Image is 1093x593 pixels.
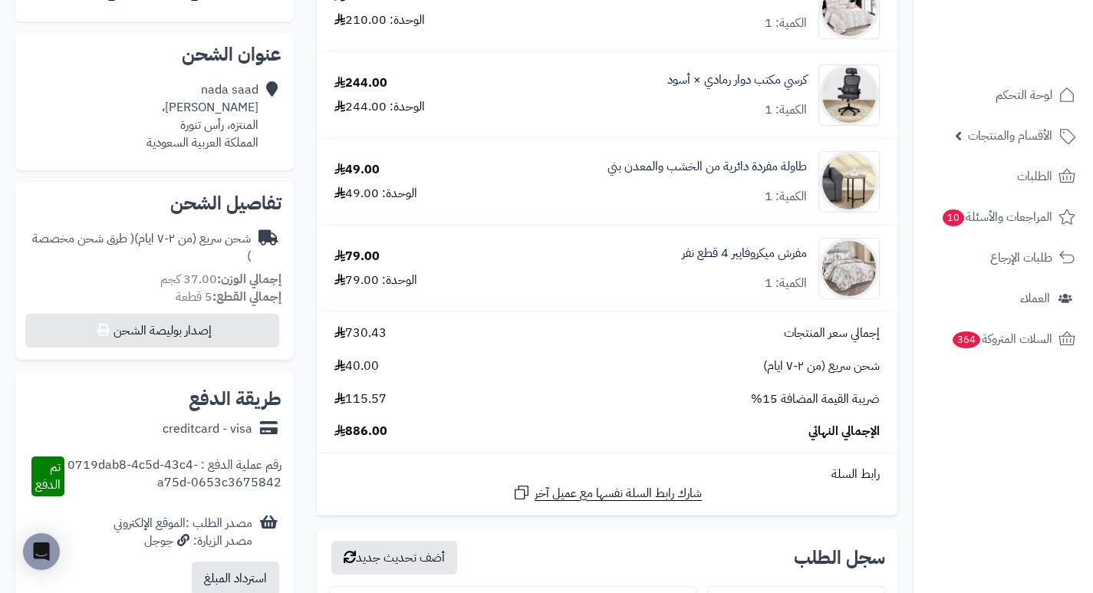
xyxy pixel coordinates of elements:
[334,74,387,92] div: 244.00
[763,357,880,375] span: شحن سريع (من ٢-٧ ايام)
[28,45,281,64] h2: عنوان الشحن
[334,357,379,375] span: 40.00
[23,533,60,570] div: Open Intercom Messenger
[189,390,281,408] h2: طريقة الدفع
[1017,166,1052,187] span: الطلبات
[923,280,1084,317] a: العملاء
[334,248,380,265] div: 79.00
[968,125,1052,147] span: الأقسام والمنتجات
[941,206,1052,228] span: المراجعات والأسئلة
[334,161,380,179] div: 49.00
[334,185,417,203] div: الوحدة: 49.00
[334,272,417,289] div: الوحدة: 79.00
[923,77,1084,114] a: لوحة التحكم
[28,194,281,212] h2: تفاصيل الشحن
[512,483,702,502] a: شارك رابط السلة نفسها مع عميل آخر
[323,466,891,483] div: رابط السلة
[819,64,879,126] img: 1747292629-1-90x90.jpg
[35,458,61,494] span: تم الدفع
[25,314,279,348] button: إصدار بوليصة الشحن
[1020,288,1050,309] span: العملاء
[163,420,252,438] div: creditcard - visa
[990,247,1052,268] span: طلبات الإرجاع
[808,423,880,440] span: الإجمالي النهائي
[535,485,702,502] span: شارك رابط السلة نفسها مع عميل آخر
[114,515,252,550] div: مصدر الطلب :الموقع الإلكتروني
[951,328,1052,350] span: السلات المتروكة
[923,199,1084,236] a: المراجعات والأسئلة10
[160,270,281,288] small: 37.00 كجم
[176,288,281,306] small: 5 قطعة
[334,12,425,29] div: الوحدة: 210.00
[217,270,281,288] strong: إجمالي الوزن:
[334,98,425,116] div: الوحدة: 244.00
[943,209,964,226] span: 10
[819,151,879,212] img: 1750072967-1-90x90.jpg
[682,245,807,262] a: مفرش ميكروفايبر 4 قطع نفر
[334,423,387,440] span: 886.00
[923,321,1084,357] a: السلات المتروكة364
[212,288,281,306] strong: إجمالي القطع:
[114,532,252,550] div: مصدر الزيارة: جوجل
[28,230,251,265] div: شحن سريع (من ٢-٧ ايام)
[765,101,807,119] div: الكمية: 1
[794,549,885,567] h3: سجل الطلب
[996,84,1052,106] span: لوحة التحكم
[784,325,880,342] span: إجمالي سعر المنتجات
[32,229,251,265] span: ( طرق شحن مخصصة )
[923,239,1084,276] a: طلبات الإرجاع
[667,71,807,89] a: كرسي مكتب دوار رمادي × أسود
[331,541,457,575] button: أضف تحديث جديد
[334,325,387,342] span: 730.43
[765,15,807,32] div: الكمية: 1
[765,188,807,206] div: الكمية: 1
[607,158,807,176] a: طاولة مفردة دائرية من الخشب والمعدن بني
[751,390,880,408] span: ضريبة القيمة المضافة 15%
[765,275,807,292] div: الكمية: 1
[819,238,879,299] img: 1752754070-1-90x90.jpg
[923,158,1084,195] a: الطلبات
[147,81,258,151] div: nada saad [PERSON_NAME]، المنتزه، رأس تنورة المملكة العربية السعودية
[953,331,980,348] span: 364
[64,456,281,496] div: رقم عملية الدفع : 0719dab8-4c5d-43c4-a75d-0653c3675842
[334,390,387,408] span: 115.57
